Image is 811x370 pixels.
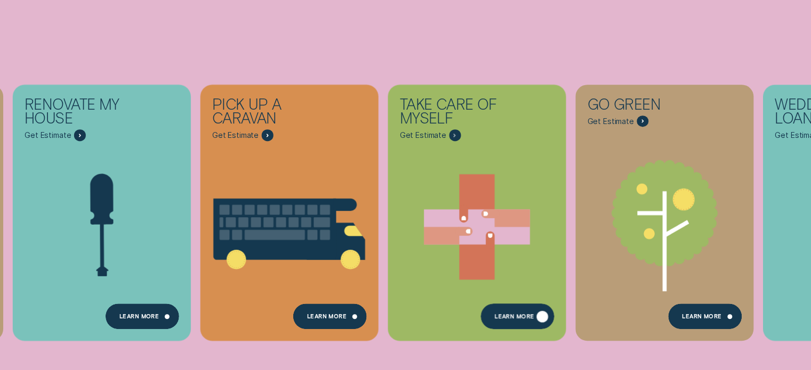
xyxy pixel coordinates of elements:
a: Pick up a caravan - Learn more [200,85,379,334]
div: Take care of myself [400,97,513,130]
span: Get Estimate [212,130,259,140]
div: Pick up a caravan [212,97,326,130]
span: Get Estimate [587,117,633,126]
a: Learn more [105,303,179,329]
div: Go green [587,97,701,116]
div: Renovate My House [25,97,138,130]
a: Learn More [293,303,366,329]
a: Renovate My House - Learn more [13,85,191,334]
a: Learn more [668,303,742,329]
span: Get Estimate [400,130,446,140]
a: Take care of myself - Learn more [388,85,566,334]
a: Learn more [480,303,554,329]
a: Go green - Learn more [575,85,753,334]
span: Get Estimate [25,130,71,140]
